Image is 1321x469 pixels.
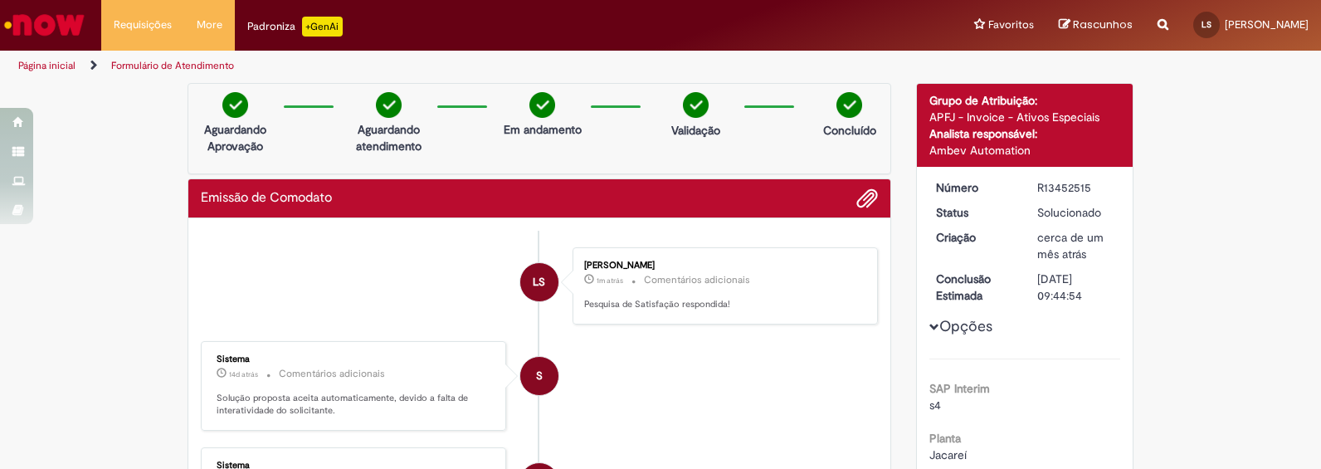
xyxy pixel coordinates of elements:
dt: Conclusão Estimada [924,271,1026,304]
dt: Criação [924,229,1026,246]
button: Adicionar anexos [856,188,878,209]
span: 14d atrás [229,369,258,379]
span: S [536,356,543,396]
span: cerca de um mês atrás [1037,230,1104,261]
div: Luanna Souza Silva [520,263,558,301]
a: Rascunhos [1059,17,1133,33]
p: +GenAi [302,17,343,37]
div: R13452515 [1037,179,1114,196]
span: More [197,17,222,33]
a: Formulário de Atendimento [111,59,234,72]
p: Concluído [823,122,876,139]
span: Favoritos [988,17,1034,33]
div: Ambev Automation [929,142,1121,159]
div: Padroniza [247,17,343,37]
p: Pesquisa de Satisfação respondida! [584,298,860,311]
p: Aguardando Aprovação [195,121,275,154]
img: check-circle-green.png [222,92,248,118]
span: Jacareí [929,447,967,462]
div: Solucionado [1037,204,1114,221]
p: Em andamento [504,121,582,138]
ul: Trilhas de página [12,51,868,81]
div: Sistema [217,354,493,364]
small: Comentários adicionais [279,367,385,381]
span: [PERSON_NAME] [1225,17,1309,32]
small: Comentários adicionais [644,273,750,287]
span: Requisições [114,17,172,33]
time: 15/09/2025 11:52:50 [229,369,258,379]
div: APFJ - Invoice - Ativos Especiais [929,109,1121,125]
span: LS [533,262,545,302]
span: 1m atrás [597,276,623,286]
a: Página inicial [18,59,76,72]
div: System [520,357,558,395]
span: LS [1202,19,1211,30]
span: Rascunhos [1073,17,1133,32]
p: Aguardando atendimento [349,121,429,154]
div: Grupo de Atribuição: [929,92,1121,109]
b: SAP Interim [929,381,990,396]
span: s4 [929,398,941,413]
div: [DATE] 09:44:54 [1037,271,1114,304]
img: check-circle-green.png [836,92,862,118]
h2: Emissão de Comodato Histórico de tíquete [201,191,332,206]
div: 27/08/2025 13:44:47 [1037,229,1114,262]
div: [PERSON_NAME] [584,261,860,271]
div: Analista responsável: [929,125,1121,142]
time: 27/08/2025 13:44:47 [1037,230,1104,261]
p: Validação [671,122,720,139]
img: check-circle-green.png [683,92,709,118]
p: Solução proposta aceita automaticamente, devido a falta de interatividade do solicitante. [217,392,493,418]
img: check-circle-green.png [376,92,402,118]
dt: Status [924,204,1026,221]
img: check-circle-green.png [529,92,555,118]
dt: Número [924,179,1026,196]
img: ServiceNow [2,8,87,42]
b: Planta [929,431,961,446]
time: 29/09/2025 11:40:19 [597,276,623,286]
